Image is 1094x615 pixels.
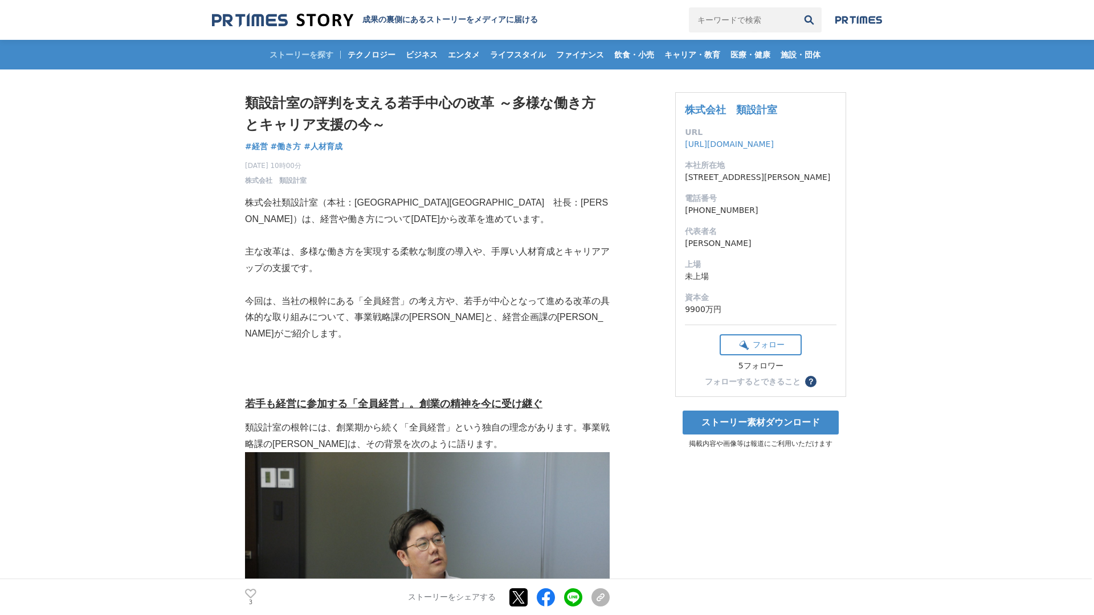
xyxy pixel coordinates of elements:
[212,13,538,28] a: 成果の裏側にあるストーリーをメディアに届ける 成果の裏側にあるストーリーをメディアに届ける
[776,40,825,69] a: 施設・団体
[362,15,538,25] h2: 成果の裏側にあるストーリーをメディアに届ける
[245,244,610,277] p: 主な改革は、多様な働き方を実現する柔軟な制度の導入や、手厚い人材育成とキャリアアップの支援です。
[685,159,836,171] dt: 本社所在地
[685,304,836,315] dd: 9900万円
[689,7,797,32] input: キーワードで検索
[245,92,610,136] h1: 類設計室の評判を支える若手中心の改革 ～多様な働き方とキャリア支援の今～
[485,40,550,69] a: ライフスタイル
[685,104,777,116] a: 株式会社 類設計室
[408,592,496,602] p: ストーリーをシェアする
[685,259,836,270] dt: 上場
[245,141,268,153] a: #経営
[660,40,725,69] a: キャリア・教育
[245,161,307,171] span: [DATE] 10時00分
[304,141,342,151] span: #人材育成
[683,411,839,434] a: ストーリー素材ダウンロード
[304,141,342,153] a: #人材育成
[685,140,774,149] a: [URL][DOMAIN_NAME]
[705,378,801,386] div: フォローするとできること
[245,398,542,409] u: 若手も経営に参加する「全員経営」。創業の精神を今に受け継ぐ
[720,334,802,355] button: フォロー
[685,126,836,138] dt: URL
[805,376,817,387] button: ？
[485,50,550,60] span: ライフスタイル
[271,141,301,151] span: #働き方
[443,40,484,69] a: エンタメ
[685,204,836,216] dd: [PHONE_NUMBER]
[343,40,400,69] a: テクノロジー
[245,420,610,453] p: 類設計室の根幹には、創業期から続く「全員経営」という独自の理念があります。事業戦略課の[PERSON_NAME]は、その背景を次のように語ります。
[552,50,609,60] span: ファイナンス
[245,600,256,605] p: 3
[271,141,301,153] a: #働き方
[660,50,725,60] span: キャリア・教育
[726,50,775,60] span: 医療・健康
[245,175,307,186] a: 株式会社 類設計室
[401,50,442,60] span: ビジネス
[212,13,353,28] img: 成果の裏側にあるストーリーをメディアに届ける
[685,171,836,183] dd: [STREET_ADDRESS][PERSON_NAME]
[343,50,400,60] span: テクノロジー
[245,293,610,342] p: 今回は、当社の根幹にある「全員経営」の考え方や、若手が中心となって進める改革の具体的な取り組みについて、事業戦略課の[PERSON_NAME]と、経営企画課の[PERSON_NAME]がご紹介します。
[726,40,775,69] a: 医療・健康
[443,50,484,60] span: エンタメ
[685,237,836,249] dd: [PERSON_NAME]
[685,292,836,304] dt: 資本金
[685,192,836,204] dt: 電話番号
[776,50,825,60] span: 施設・団体
[552,40,609,69] a: ファイナンス
[685,225,836,237] dt: 代表者名
[807,378,815,386] span: ？
[610,40,659,69] a: 飲食・小売
[720,361,802,371] div: 5フォロワー
[245,195,610,228] p: 株式会社類設計室（本社：[GEOGRAPHIC_DATA][GEOGRAPHIC_DATA] 社長：[PERSON_NAME]）は、経営や働き方について[DATE]から改革を進めています。
[245,141,268,151] span: #経営
[835,15,882,24] img: prtimes
[797,7,822,32] button: 検索
[685,270,836,282] dd: 未上場
[610,50,659,60] span: 飲食・小売
[401,40,442,69] a: ビジネス
[675,439,846,449] p: 掲載内容や画像等は報道にご利用いただけます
